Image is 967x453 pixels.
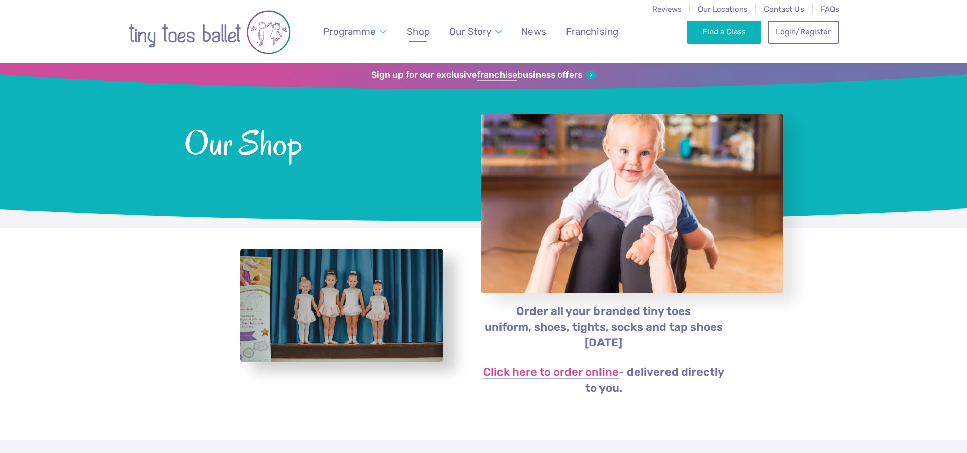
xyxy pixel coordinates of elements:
strong: franchise [477,69,517,81]
a: Programme [318,20,391,44]
a: Franchising [561,20,623,44]
a: Reviews [652,5,682,14]
p: Order all your branded tiny toes uniform, shoes, tights, socks and tap shoes [DATE] [480,304,727,351]
span: Our Shop [184,121,454,162]
a: News [517,20,551,44]
a: Shop [402,20,435,44]
img: tiny toes ballet [128,7,291,58]
span: News [521,26,546,38]
span: Programme [323,26,376,38]
p: - delivered directly to you. [480,365,727,396]
a: FAQs [821,5,839,14]
span: Our Story [449,26,491,38]
a: Login/Register [768,21,839,43]
span: Shop [407,26,430,38]
a: Our Locations [698,5,748,14]
a: Sign up for our exclusivefranchisebusiness offers [371,69,596,81]
a: Contact Us [764,5,804,14]
a: Find a Class [687,21,761,43]
span: Franchising [566,26,618,38]
a: View full-size image [240,249,443,363]
a: Click here to order online [483,367,619,379]
a: Our Story [444,20,507,44]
